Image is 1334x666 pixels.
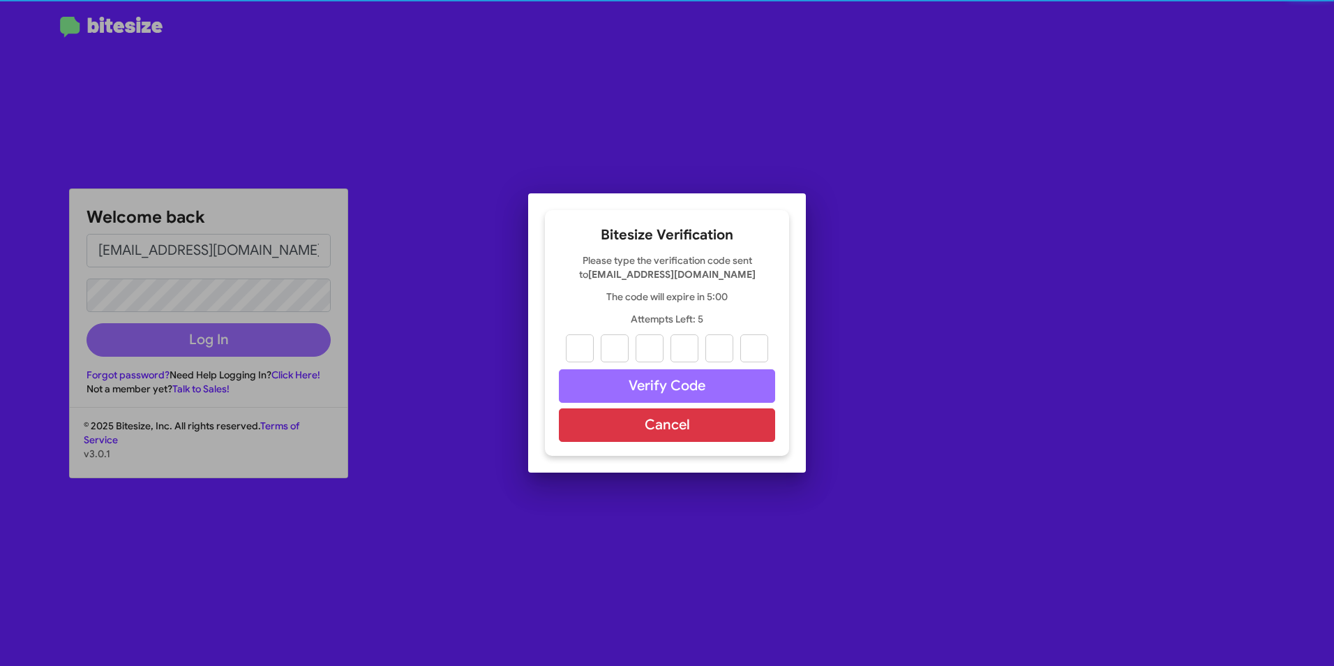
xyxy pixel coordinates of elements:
[559,290,775,304] p: The code will expire in 5:00
[559,369,775,403] button: Verify Code
[559,224,775,246] h2: Bitesize Verification
[559,312,775,326] p: Attempts Left: 5
[559,408,775,442] button: Cancel
[588,268,756,281] strong: [EMAIL_ADDRESS][DOMAIN_NAME]
[559,253,775,281] p: Please type the verification code sent to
